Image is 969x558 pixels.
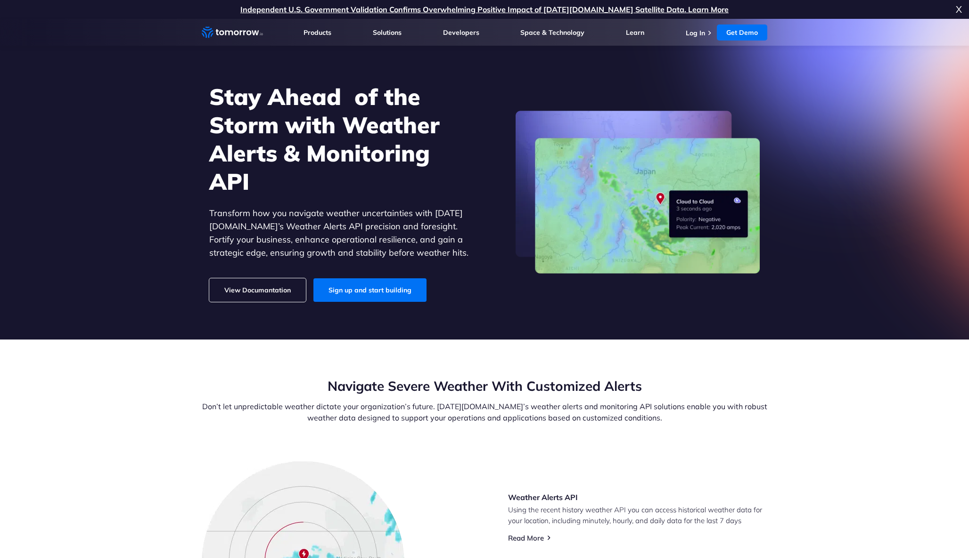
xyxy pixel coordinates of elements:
[202,25,263,40] a: Home link
[313,278,427,302] a: Sign up and start building
[686,29,705,37] a: Log In
[240,5,729,14] a: Independent U.S. Government Validation Confirms Overwhelming Positive Impact of [DATE][DOMAIN_NAM...
[209,278,306,302] a: View Documantation
[508,534,544,542] a: Read More
[209,82,468,195] h1: Stay Ahead of the Storm with Weather Alerts & Monitoring API
[508,492,767,502] h3: Weather Alerts API
[373,28,402,37] a: Solutions
[202,377,767,395] h2: Navigate Severe Weather With Customized Alerts
[717,24,767,40] a: Get Demo
[508,504,767,526] p: Using the recent history weather API you can access historical weather data for your location, in...
[520,28,584,37] a: Space & Technology
[202,401,767,423] p: Don’t let unpredictable weather dictate your organization’s future. [DATE][DOMAIN_NAME]’s weather...
[209,207,468,259] p: Transform how you navigate weather uncertainties with [DATE][DOMAIN_NAME]’s Weather Alerts API pr...
[626,28,644,37] a: Learn
[443,28,479,37] a: Developers
[304,28,331,37] a: Products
